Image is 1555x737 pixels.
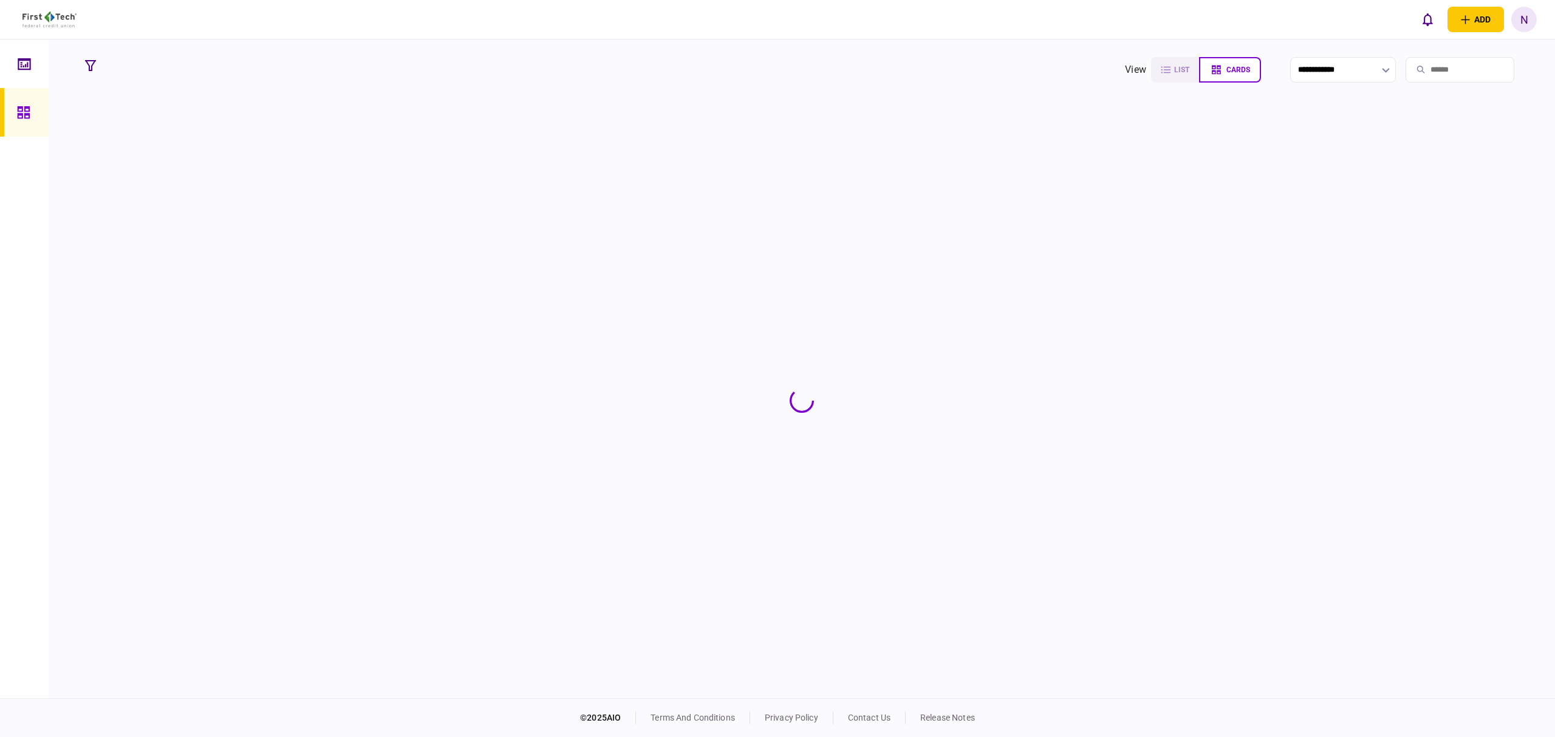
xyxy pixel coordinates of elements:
span: cards [1226,66,1250,74]
img: client company logo [22,12,77,27]
button: list [1151,57,1199,83]
a: terms and conditions [651,713,735,722]
div: view [1125,63,1146,77]
a: release notes [920,713,975,722]
button: cards [1199,57,1261,83]
span: list [1174,66,1189,74]
button: open notifications list [1415,7,1440,32]
a: privacy policy [765,713,818,722]
button: open adding identity options [1447,7,1504,32]
button: N [1511,7,1537,32]
div: © 2025 AIO [580,712,636,724]
a: contact us [848,713,890,722]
